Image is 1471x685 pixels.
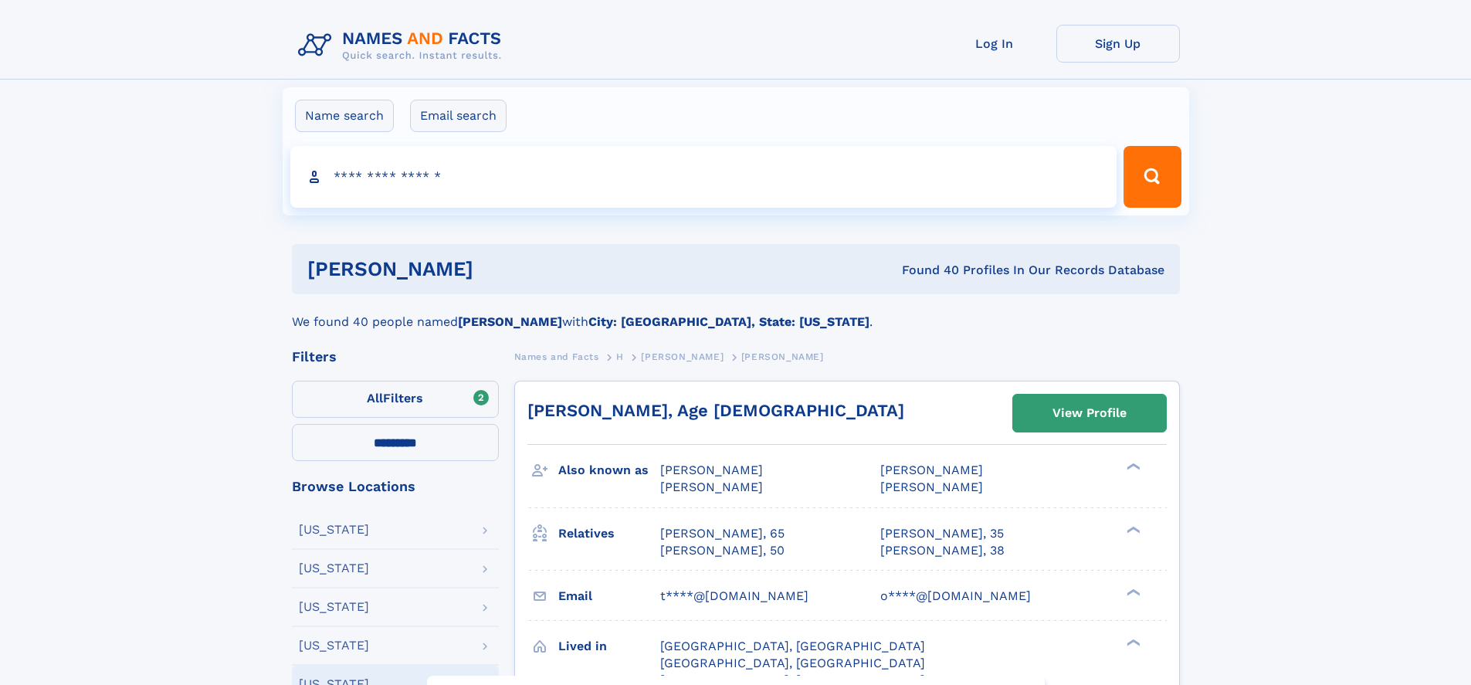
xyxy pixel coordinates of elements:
[1056,25,1180,63] a: Sign Up
[1123,462,1141,472] div: ❯
[558,457,660,483] h3: Also known as
[660,542,785,559] a: [PERSON_NAME], 50
[1124,146,1181,208] button: Search Button
[307,259,688,279] h1: [PERSON_NAME]
[292,25,514,66] img: Logo Names and Facts
[641,351,724,362] span: [PERSON_NAME]
[741,351,824,362] span: [PERSON_NAME]
[558,521,660,547] h3: Relatives
[1123,587,1141,597] div: ❯
[616,351,624,362] span: H
[299,601,369,613] div: [US_STATE]
[292,294,1180,331] div: We found 40 people named with .
[588,314,869,329] b: City: [GEOGRAPHIC_DATA], State: [US_STATE]
[295,100,394,132] label: Name search
[880,463,983,477] span: [PERSON_NAME]
[290,146,1117,208] input: search input
[660,463,763,477] span: [PERSON_NAME]
[514,347,599,366] a: Names and Facts
[880,525,1004,542] a: [PERSON_NAME], 35
[660,639,925,653] span: [GEOGRAPHIC_DATA], [GEOGRAPHIC_DATA]
[292,381,499,418] label: Filters
[527,401,904,420] a: [PERSON_NAME], Age [DEMOGRAPHIC_DATA]
[292,350,499,364] div: Filters
[299,524,369,536] div: [US_STATE]
[292,480,499,493] div: Browse Locations
[660,656,925,670] span: [GEOGRAPHIC_DATA], [GEOGRAPHIC_DATA]
[641,347,724,366] a: [PERSON_NAME]
[558,633,660,660] h3: Lived in
[1123,637,1141,647] div: ❯
[880,542,1005,559] a: [PERSON_NAME], 38
[660,480,763,494] span: [PERSON_NAME]
[880,480,983,494] span: [PERSON_NAME]
[1013,395,1166,432] a: View Profile
[933,25,1056,63] a: Log In
[299,562,369,575] div: [US_STATE]
[1052,395,1127,431] div: View Profile
[458,314,562,329] b: [PERSON_NAME]
[687,262,1164,279] div: Found 40 Profiles In Our Records Database
[1123,524,1141,534] div: ❯
[558,583,660,609] h3: Email
[410,100,507,132] label: Email search
[367,391,383,405] span: All
[299,639,369,652] div: [US_STATE]
[616,347,624,366] a: H
[660,525,785,542] a: [PERSON_NAME], 65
